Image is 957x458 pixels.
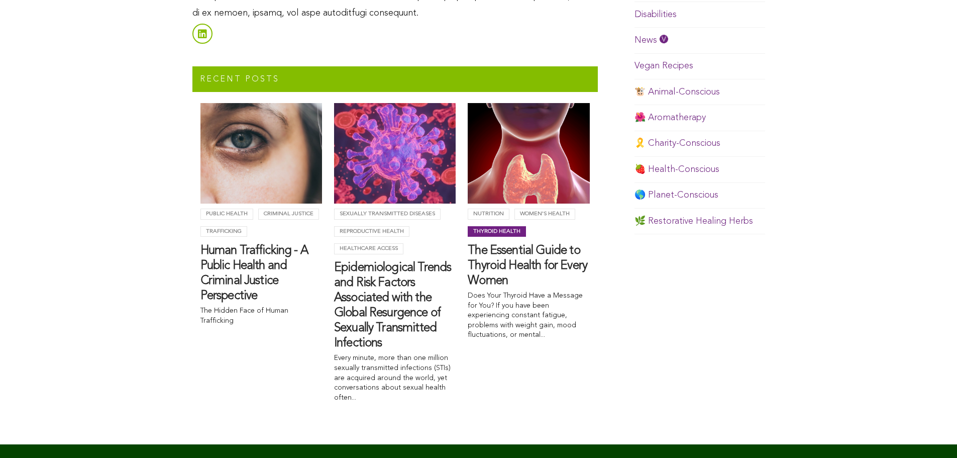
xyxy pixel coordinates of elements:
a: 🌺 Aromatherapy [634,113,706,122]
a: 🍓 Health-Conscious [634,165,719,174]
a: Healthcare Access [334,243,403,254]
img: the-essential-guide-to-thyroid-health-for-every-women [468,103,589,204]
h2: Recent POSTS [200,74,279,84]
a: 🌎 Planet-Conscious [634,191,718,200]
a: 🐮 Animal-Conscious [634,87,720,97]
a: Disabilities [634,10,677,19]
a: 🌿 Restorative Healing Herbs [634,217,753,226]
a: trafficking [200,226,247,237]
a: Women's Health [514,209,575,220]
a: The Essential Guide to Thyroid Health for Every Women Does Your Thyroid Have a Message for You? I... [468,243,589,340]
a: Nutrition [468,209,509,220]
h3: The Essential Guide to Thyroid Health for Every Women [468,243,589,289]
a: Human Trafficking - A Public Health and Criminal Justice Perspective The Hidden Face of Human Tra... [200,243,322,326]
a: Public Health [200,209,253,220]
a: 🎗️ Charity-Conscious [634,139,720,148]
a: Thyroid health [468,226,526,237]
a: News 🅥 [634,36,669,45]
img: human-trafficking-a-public-health-and-criminal-justice-perspective [200,103,322,204]
h3: Human Trafficking - A Public Health and Criminal Justice Perspective [200,243,322,304]
a: Sexually Transmitted Diseases [334,209,441,220]
p: Does Your Thyroid Have a Message for You? If you have been experiencing constant fatigue, problem... [468,291,589,340]
p: The Hidden Face of Human Trafficking [200,306,322,326]
a: Reproductive Health [334,226,409,237]
h3: Epidemiological Trends and Risk Factors Associated with the Global Resurgence of Sexually Transmi... [334,260,456,351]
a: criminal justice [258,209,319,220]
img: epidemiological-trends-and-risk-factors-associated-with-the-global-resurgence-of-sexually-transmi... [334,103,456,204]
iframe: Chat Widget [907,410,957,458]
a: Vegan Recipes [634,61,693,70]
a: Epidemiological Trends and Risk Factors Associated with the Global Resurgence of Sexually Transmi... [334,260,456,403]
p: Every minute, more than one million sexually transmitted infections (STIs) are acquired around th... [334,353,456,403]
